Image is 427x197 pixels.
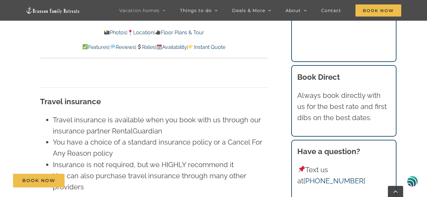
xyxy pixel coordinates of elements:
[321,8,341,13] span: Contact
[110,44,115,49] img: 💬
[407,176,418,187] img: svg+xml;base64,PHN2ZyB3aWR0aD0iNDgiIGhlaWdodD0iNDgiIHZpZXdCb3g9IjAgMCA0OCA0OCIgZmlsbD0ibm9uZSIgeG...
[155,30,204,36] a: Floor Plans & Tour
[110,44,135,50] a: Reviews
[127,30,154,36] a: Location
[188,44,225,50] a: Instant Quote
[180,8,212,13] span: Things to do
[128,30,133,35] img: 📍
[297,72,340,82] b: Book Direct
[156,44,187,50] a: Availability
[286,8,301,13] span: About
[104,30,126,36] a: Photos
[26,7,80,14] img: Branson Family Retreats Logo
[13,174,65,187] a: Book Now
[297,147,360,156] strong: Have a question?
[53,114,268,137] li: Travel insurance is available when you book with us through our insurance partner RentalGuardian
[83,44,88,49] img: ✅
[40,43,268,51] p: | | | |
[53,170,268,193] li: You can also purchase travel insurance through many other providers
[104,30,109,35] img: 📸
[53,159,268,170] li: Insurance is not required, but we HIGHLY recommend it
[298,166,305,173] img: 📌
[157,44,162,49] img: 📆
[22,178,55,183] span: Book Now
[40,29,268,37] p: | |
[40,96,268,107] h3: Travel insurance
[53,137,268,159] li: You have a choice of a standard insurance policy or a Cancel For Any Reason policy
[137,44,142,49] img: 💲
[136,44,155,50] a: Rates
[155,30,161,35] img: 🎥
[297,90,390,124] p: Always book directly with us for the best rate and first dibs on the best dates.
[119,8,160,13] span: Vacation homes
[355,4,401,17] span: Book Now
[232,8,265,13] span: Deals & More
[297,164,390,187] p: Text us at
[82,44,108,50] a: Features
[189,44,194,49] img: 👉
